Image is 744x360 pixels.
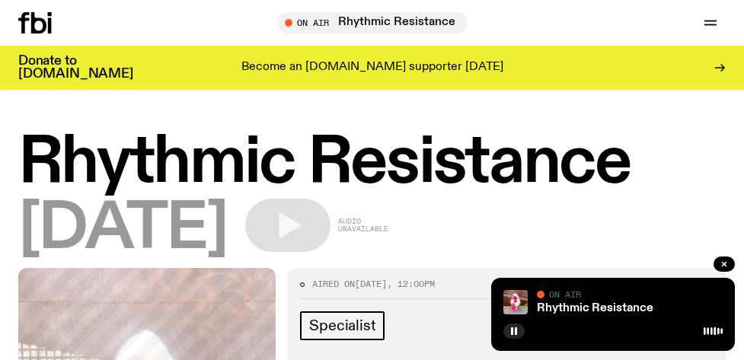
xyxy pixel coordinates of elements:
[503,290,528,314] img: Attu crouches on gravel in front of a brown wall. They are wearing a white fur coat with a hood, ...
[300,311,385,340] a: Specialist
[277,12,468,33] button: On AirRhythmic Resistance
[355,278,387,290] span: [DATE]
[387,278,435,290] span: , 12:00pm
[549,289,581,299] span: On Air
[309,317,375,334] span: Specialist
[241,61,503,75] p: Become an [DOMAIN_NAME] supporter [DATE]
[18,199,227,260] span: [DATE]
[18,55,133,81] h3: Donate to [DOMAIN_NAME]
[312,278,355,290] span: Aired on
[338,218,388,233] span: Audio unavailable
[18,132,726,194] h1: Rhythmic Resistance
[537,302,653,314] a: Rhythmic Resistance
